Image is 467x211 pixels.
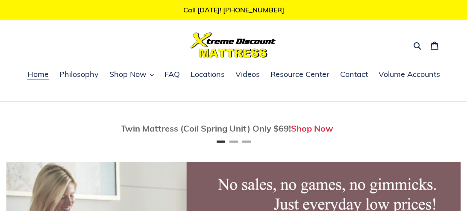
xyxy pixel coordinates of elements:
a: Locations [186,68,229,81]
a: Resource Center [266,68,334,81]
button: Page 1 [217,141,225,143]
a: FAQ [160,68,184,81]
button: Page 2 [229,141,238,143]
a: Shop Now [291,123,333,134]
span: Volume Accounts [379,69,440,79]
span: Locations [191,69,225,79]
button: Page 3 [242,141,251,143]
span: Videos [235,69,260,79]
span: Contact [340,69,368,79]
a: Volume Accounts [374,68,444,81]
a: Home [23,68,53,81]
button: Shop Now [105,68,158,81]
span: Resource Center [270,69,329,79]
img: Xtreme Discount Mattress [191,32,276,58]
span: Shop Now [109,69,147,79]
span: Philosophy [59,69,99,79]
span: FAQ [164,69,180,79]
a: Contact [336,68,372,81]
a: Videos [231,68,264,81]
span: Home [27,69,49,79]
span: Twin Mattress (Coil Spring Unit) Only $69! [121,123,291,134]
a: Philosophy [55,68,103,81]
